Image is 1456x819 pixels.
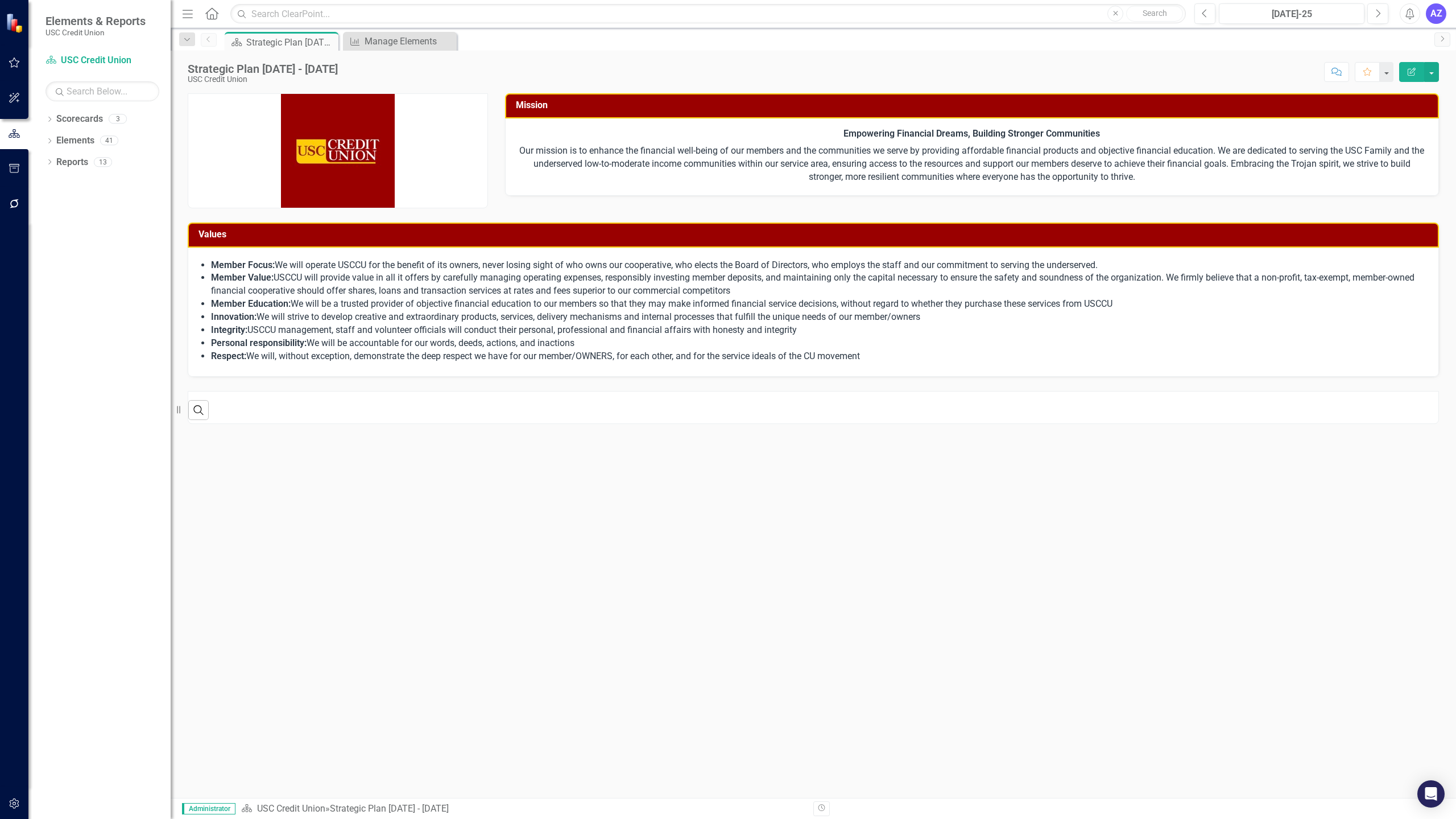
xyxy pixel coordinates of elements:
div: [DATE]-25 [1223,7,1360,21]
li: We will operate USCCU for the benefit of its owners, never losing sight of who owns our cooperati... [211,259,1427,272]
li: USCCU management, staff and volunteer officials will conduct their personal, professional and fin... [211,324,1427,337]
a: Reports [56,156,88,169]
li: We will, without exception, demonstrate the deep respect we have for our member/OWNERS, for each ... [211,350,1427,363]
span: Elements & Reports [45,14,146,28]
div: 3 [109,114,127,124]
small: USC Credit Union [45,28,146,37]
strong: Member Focus: [211,260,275,270]
strong: Personal responsibility: [211,338,307,348]
h3: Mission [516,100,1433,110]
strong: Innovation: [211,311,257,322]
input: Search ClearPoint... [230,4,1186,24]
a: Manage Elements [346,34,454,48]
div: Strategic Plan [DATE] - [DATE] [188,63,338,75]
a: USC Credit Union [257,803,325,814]
li: We will strive to develop creative and extraordinary products, services, delivery mechanisms and ... [211,311,1427,324]
a: USC Credit Union [45,54,159,67]
h3: Values [198,229,1432,240]
button: [DATE]-25 [1219,3,1364,24]
strong: Integrity: [211,324,247,335]
img: USC Credit Union | LinkedIn [281,94,395,208]
li: We will be accountable for our words, deeds, actions, and inactions [211,337,1427,350]
strong: Respect: [211,351,246,361]
strong: Member Education: [211,298,291,309]
div: Open Intercom Messenger [1417,780,1445,808]
li: USCCU will provide value in all it offers by carefully managing operating expenses, responsibly i... [211,271,1427,298]
strong: Member Value: [211,272,274,283]
button: AZ [1426,3,1446,24]
div: 13 [94,157,112,167]
input: Search Below... [45,81,159,101]
a: Elements [56,134,94,147]
p: Our mission is to enhance the financial well-being of our members and the communities we serve by... [517,142,1428,184]
strong: Empowering Financial Dreams, Building Stronger Communities [843,128,1100,139]
div: » [241,802,805,816]
img: ClearPoint Strategy [6,13,26,33]
div: Manage Elements [365,34,454,48]
div: USC Credit Union [188,75,338,84]
span: Search [1143,9,1167,18]
button: Search [1126,6,1183,22]
div: 41 [100,136,118,146]
a: Scorecards [56,113,103,126]
div: Strategic Plan [DATE] - [DATE] [330,803,449,814]
div: Strategic Plan [DATE] - [DATE] [246,35,336,50]
span: Administrator [182,803,235,814]
li: We will be a trusted provider of objective financial education to our members so that they may ma... [211,298,1427,311]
